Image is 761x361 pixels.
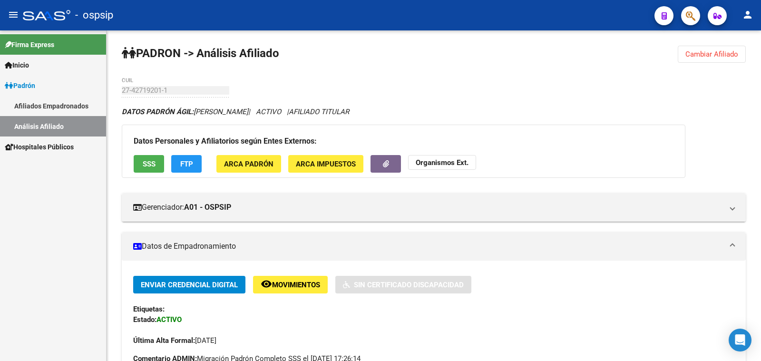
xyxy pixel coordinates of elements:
[122,107,194,116] strong: DATOS PADRÓN ÁGIL:
[133,305,165,313] strong: Etiquetas:
[335,276,471,293] button: Sin Certificado Discapacidad
[122,232,746,261] mat-expansion-panel-header: Datos de Empadronamiento
[156,315,182,324] strong: ACTIVO
[8,9,19,20] mat-icon: menu
[5,39,54,50] span: Firma Express
[5,60,29,70] span: Inicio
[134,135,673,148] h3: Datos Personales y Afiliatorios según Entes Externos:
[122,193,746,222] mat-expansion-panel-header: Gerenciador:A01 - OSPSIP
[133,336,216,345] span: [DATE]
[224,160,273,168] span: ARCA Padrón
[134,155,164,173] button: SSS
[141,281,238,289] span: Enviar Credencial Digital
[296,160,356,168] span: ARCA Impuestos
[354,281,464,289] span: Sin Certificado Discapacidad
[288,155,363,173] button: ARCA Impuestos
[180,160,193,168] span: FTP
[133,276,245,293] button: Enviar Credencial Digital
[729,329,751,351] div: Open Intercom Messenger
[678,46,746,63] button: Cambiar Afiliado
[261,278,272,290] mat-icon: remove_red_eye
[143,160,156,168] span: SSS
[5,142,74,152] span: Hospitales Públicos
[122,47,279,60] strong: PADRON -> Análisis Afiliado
[685,50,738,59] span: Cambiar Afiliado
[122,107,349,116] i: | ACTIVO |
[253,276,328,293] button: Movimientos
[122,107,248,116] span: [PERSON_NAME]
[289,107,349,116] span: AFILIADO TITULAR
[133,202,723,213] mat-panel-title: Gerenciador:
[75,5,113,26] span: - ospsip
[416,158,468,167] strong: Organismos Ext.
[216,155,281,173] button: ARCA Padrón
[5,80,35,91] span: Padrón
[408,155,476,170] button: Organismos Ext.
[272,281,320,289] span: Movimientos
[171,155,202,173] button: FTP
[742,9,753,20] mat-icon: person
[133,241,723,252] mat-panel-title: Datos de Empadronamiento
[133,315,156,324] strong: Estado:
[133,336,195,345] strong: Última Alta Formal:
[184,202,231,213] strong: A01 - OSPSIP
